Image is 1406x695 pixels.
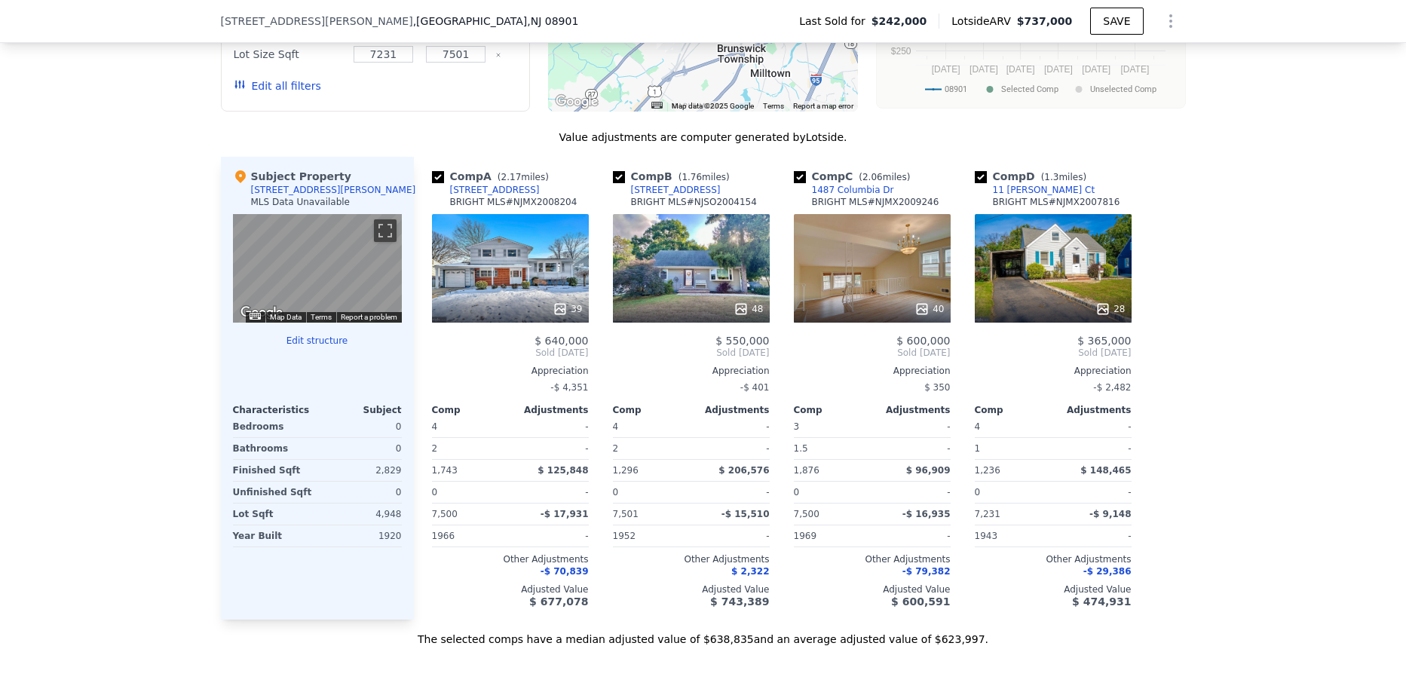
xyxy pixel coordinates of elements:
[794,525,869,547] div: 1969
[552,92,602,112] a: Open this area in Google Maps (opens a new window)
[251,184,416,196] div: [STREET_ADDRESS][PERSON_NAME]
[320,482,402,503] div: 0
[613,347,770,359] span: Sold [DATE]
[694,525,770,547] div: -
[721,509,770,519] span: -$ 15,510
[234,78,321,93] button: Edit all filters
[631,184,721,196] div: [STREET_ADDRESS]
[794,169,917,184] div: Comp C
[233,460,314,481] div: Finished Sqft
[975,583,1132,595] div: Adjusted Value
[1095,302,1125,317] div: 28
[1083,566,1132,577] span: -$ 29,386
[975,509,1000,519] span: 7,231
[237,303,286,323] img: Google
[613,404,691,416] div: Comp
[613,169,736,184] div: Comp B
[432,509,458,519] span: 7,500
[794,438,869,459] div: 1.5
[1093,382,1131,393] span: -$ 2,482
[799,14,871,29] span: Last Sold for
[221,620,1186,647] div: The selected comps have a median adjusted value of $638,835 and an average adjusted value of $623...
[613,487,619,498] span: 0
[1090,84,1156,94] text: Unselected Comp
[233,416,314,437] div: Bedrooms
[613,553,770,565] div: Other Adjustments
[794,583,951,595] div: Adjusted Value
[1072,595,1131,608] span: $ 474,931
[975,404,1053,416] div: Comp
[931,64,960,75] text: [DATE]
[734,302,763,317] div: 48
[432,465,458,476] span: 1,743
[613,509,639,519] span: 7,501
[731,566,769,577] span: $ 2,322
[1001,84,1058,94] text: Selected Comp
[924,382,950,393] span: $ 350
[672,102,754,110] span: Map data ©2025 Google
[891,595,950,608] span: $ 600,591
[233,335,402,347] button: Edit structure
[975,525,1050,547] div: 1943
[233,214,402,323] div: Map
[527,15,578,27] span: , NJ 08901
[1053,404,1132,416] div: Adjustments
[311,313,332,321] a: Terms (opens in new tab)
[432,583,589,595] div: Adjusted Value
[513,438,589,459] div: -
[251,196,351,208] div: MLS Data Unavailable
[432,421,438,432] span: 4
[538,465,588,476] span: $ 125,848
[1056,525,1132,547] div: -
[871,14,927,29] span: $242,000
[541,509,589,519] span: -$ 17,931
[495,52,501,58] button: Clear
[975,347,1132,359] span: Sold [DATE]
[672,172,736,182] span: ( miles)
[975,169,1093,184] div: Comp D
[613,421,619,432] span: 4
[862,172,883,182] span: 2.06
[432,487,438,498] span: 0
[374,219,397,242] button: Toggle fullscreen view
[1044,172,1058,182] span: 1.3
[552,92,602,112] img: Google
[975,465,1000,476] span: 1,236
[513,525,589,547] div: -
[691,404,770,416] div: Adjustments
[875,438,951,459] div: -
[975,438,1050,459] div: 1
[320,504,402,525] div: 4,948
[793,102,853,110] a: Report a map error
[1120,64,1149,75] text: [DATE]
[682,172,702,182] span: 1.76
[794,421,800,432] span: 3
[553,302,582,317] div: 39
[794,347,951,359] span: Sold [DATE]
[221,130,1186,145] div: Value adjustments are computer generated by Lotside .
[896,335,950,347] span: $ 600,000
[715,335,769,347] span: $ 550,000
[233,482,314,503] div: Unfinished Sqft
[1056,438,1132,459] div: -
[945,84,967,94] text: 08901
[233,504,314,525] div: Lot Sqft
[432,169,555,184] div: Comp A
[320,525,402,547] div: 1920
[969,64,998,75] text: [DATE]
[906,465,951,476] span: $ 96,909
[432,347,589,359] span: Sold [DATE]
[975,365,1132,377] div: Appreciation
[902,566,951,577] span: -$ 79,382
[975,487,981,498] span: 0
[237,303,286,323] a: Open this area in Google Maps (opens a new window)
[501,172,522,182] span: 2.17
[1090,8,1143,35] button: SAVE
[1044,64,1073,75] text: [DATE]
[1056,416,1132,437] div: -
[1056,482,1132,503] div: -
[413,14,579,29] span: , [GEOGRAPHIC_DATA]
[890,46,911,57] text: $250
[510,404,589,416] div: Adjustments
[875,416,951,437] div: -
